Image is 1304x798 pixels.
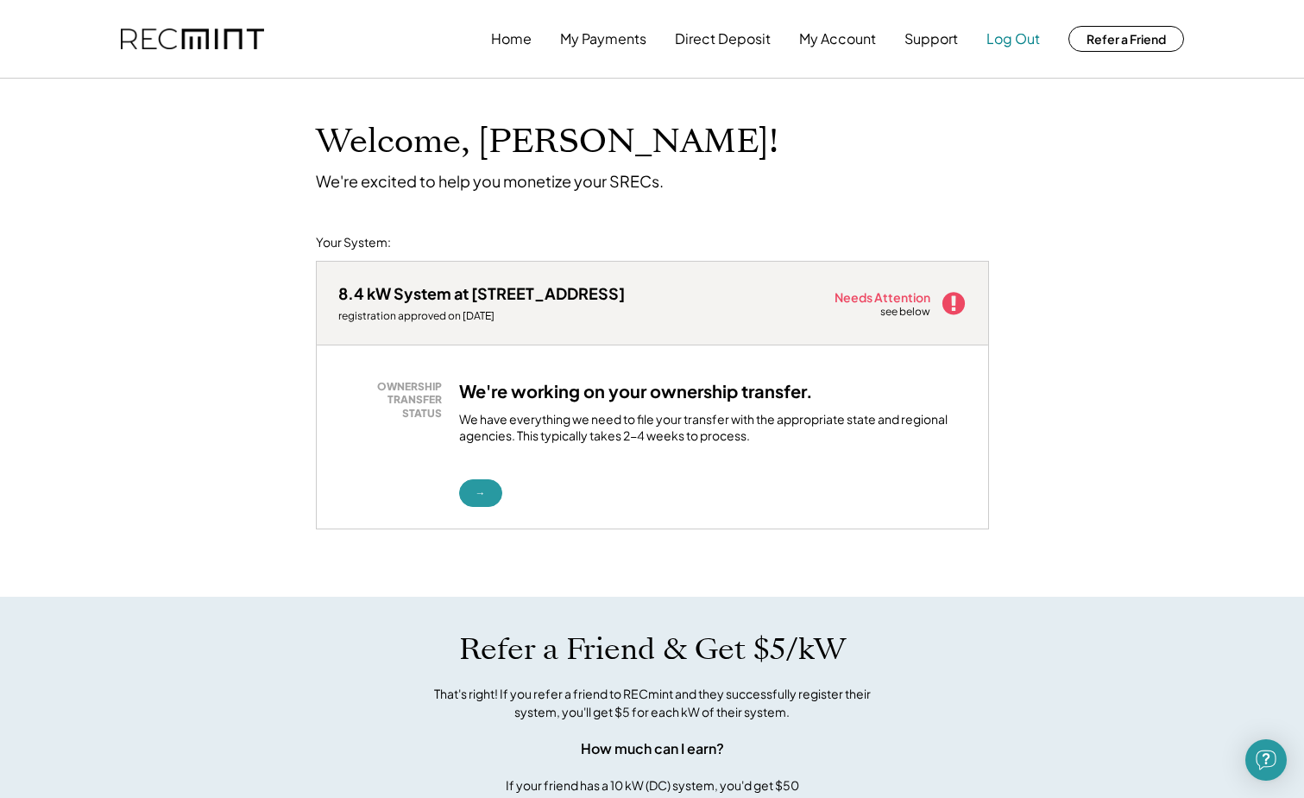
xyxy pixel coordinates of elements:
[316,234,391,251] div: Your System:
[338,283,625,303] div: 8.4 kW System at [STREET_ADDRESS]
[986,22,1040,56] button: Log Out
[581,738,724,759] div: How much can I earn?
[904,22,958,56] button: Support
[459,411,967,453] div: We have everything we need to file your transfer with the appropriate state and regional agencies...
[675,22,771,56] button: Direct Deposit
[316,171,664,191] div: We're excited to help you monetize your SRECs.
[415,685,890,721] div: That's right! If you refer a friend to RECmint and they successfully register their system, you'l...
[459,631,846,668] h1: Refer a Friend & Get $5/kW
[459,380,813,402] h3: We're working on your ownership transfer.
[347,380,442,421] div: OWNERSHIP TRANSFER STATUS
[338,309,625,323] div: registration approved on [DATE]
[316,529,378,536] div: 3zsoa2vg - VA Distributed
[1068,26,1184,52] button: Refer a Friend
[316,122,778,162] h1: Welcome, [PERSON_NAME]!
[1245,739,1287,781] div: Open Intercom Messenger
[835,291,932,303] div: Needs Attention
[491,22,532,56] button: Home
[880,305,932,320] div: see below
[459,479,502,507] button: →
[560,22,646,56] button: My Payments
[799,22,876,56] button: My Account
[121,28,264,50] img: recmint-logotype%403x.png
